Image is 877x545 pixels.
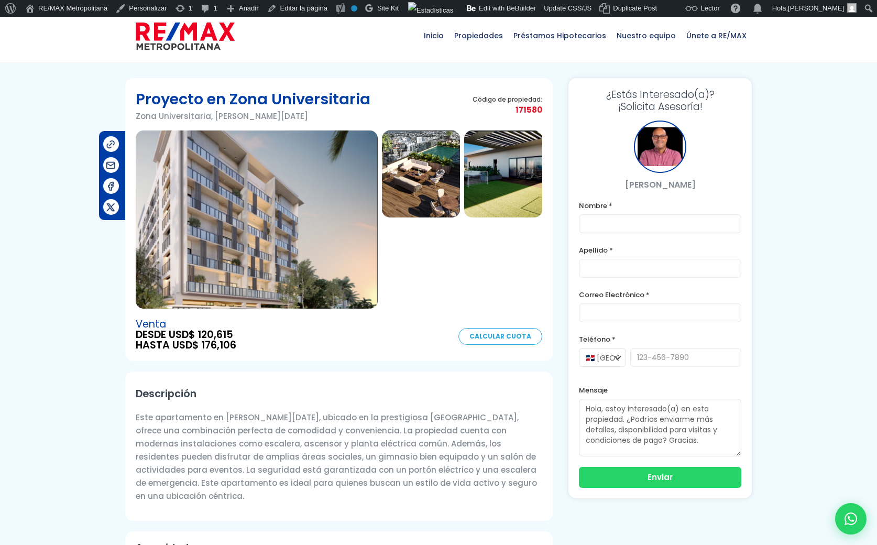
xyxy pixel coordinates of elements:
button: Enviar [579,467,741,488]
p: [PERSON_NAME] [579,178,741,191]
span: [PERSON_NAME] [788,4,844,12]
img: Visitas de 48 horas. Haz clic para ver más estadísticas del sitio. [408,2,453,19]
label: Teléfono * [579,333,741,346]
input: 123-456-7890 [630,348,741,367]
span: Propiedades [449,20,508,51]
img: Compartir [105,181,116,192]
p: Este apartamento en [PERSON_NAME][DATE], ubicado en la prestigiosa [GEOGRAPHIC_DATA], ofrece una ... [136,411,542,503]
span: Nuestro equipo [611,20,681,51]
div: No indexar [351,5,357,12]
h1: Proyecto en Zona Universitaria [136,89,370,110]
span: Site Kit [377,4,399,12]
span: HASTA USD$ 176,106 [136,340,236,351]
a: Inicio [419,9,449,62]
span: ¿Estás Interesado(a)? [579,89,741,101]
label: Mensaje [579,384,741,397]
p: Zona Universitaria, [PERSON_NAME][DATE] [136,110,370,123]
a: Calcular Cuota [458,328,542,345]
a: Únete a RE/MAX [681,9,752,62]
span: Inicio [419,20,449,51]
img: Compartir [105,202,116,213]
img: Compartir [105,139,116,150]
h2: Descripción [136,382,542,406]
h3: ¡Solicita Asesoría! [579,89,741,113]
span: Código de propiedad: [473,95,542,103]
img: Compartir [105,160,116,171]
span: Venta [136,319,236,330]
span: Únete a RE/MAX [681,20,752,51]
textarea: Hola, estoy interesado(a) en esta propiedad. ¿Podrías enviarme más detalles, disponibilidad para ... [579,399,741,456]
label: Nombre * [579,199,741,212]
img: Proyecto en Zona Universitaria [382,130,460,217]
span: 171580 [473,103,542,116]
a: Nuestro equipo [611,9,681,62]
img: Proyecto en Zona Universitaria [464,130,542,217]
div: Julio Holguin [634,121,686,173]
a: Propiedades [449,9,508,62]
img: Proyecto en Zona Universitaria [136,130,378,309]
a: Préstamos Hipotecarios [508,9,611,62]
label: Correo Electrónico * [579,288,741,301]
span: DESDE USD$ 120,615 [136,330,236,340]
label: Apellido * [579,244,741,257]
span: Préstamos Hipotecarios [508,20,611,51]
